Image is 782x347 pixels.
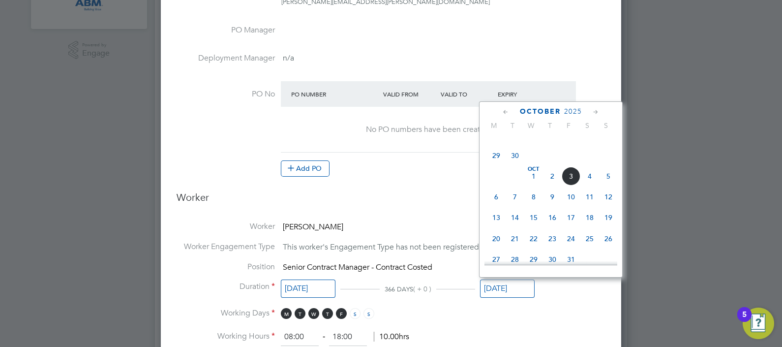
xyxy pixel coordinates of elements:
[743,308,774,339] button: Open Resource Center, 5 new notifications
[524,250,543,269] span: 29
[177,25,275,35] label: PO Manager
[177,242,275,252] label: Worker Engagement Type
[599,167,618,186] span: 5
[385,285,413,293] span: 366 DAYS
[281,308,292,319] span: M
[541,121,559,130] span: T
[413,284,431,293] span: ( + 0 )
[291,125,566,135] div: No PO numbers have been created.
[524,208,543,227] span: 15
[562,229,580,248] span: 24
[543,188,562,206] span: 9
[283,262,432,272] span: Senior Contract Manager - Contract Costed
[506,208,524,227] span: 14
[177,221,275,232] label: Worker
[363,308,374,319] span: S
[599,188,618,206] span: 12
[506,250,524,269] span: 28
[487,250,506,269] span: 27
[506,146,524,165] span: 30
[177,262,275,272] label: Position
[524,188,543,206] span: 8
[321,332,327,342] span: ‐
[599,229,618,248] span: 26
[562,208,580,227] span: 17
[742,315,747,327] div: 5
[597,121,615,130] span: S
[177,308,275,318] label: Working Days
[480,280,535,298] input: Select one
[381,85,438,103] div: Valid From
[543,229,562,248] span: 23
[580,208,599,227] span: 18
[487,188,506,206] span: 6
[281,328,319,346] input: 08:00
[562,250,580,269] span: 31
[177,331,275,342] label: Working Hours
[283,53,294,63] span: n/a
[506,188,524,206] span: 7
[524,167,543,172] span: Oct
[559,121,578,130] span: F
[281,280,335,298] input: Select one
[350,308,361,319] span: S
[503,121,522,130] span: T
[484,121,503,130] span: M
[522,121,541,130] span: W
[543,167,562,186] span: 2
[578,121,597,130] span: S
[580,167,599,186] span: 4
[562,188,580,206] span: 10
[524,167,543,186] span: 1
[283,242,530,252] span: This worker's Engagement Type has not been registered by its Agency.
[487,208,506,227] span: 13
[580,229,599,248] span: 25
[506,229,524,248] span: 21
[564,107,582,116] span: 2025
[487,146,506,165] span: 29
[438,85,496,103] div: Valid To
[495,85,553,103] div: Expiry
[295,308,305,319] span: T
[599,208,618,227] span: 19
[543,250,562,269] span: 30
[374,332,409,342] span: 10.00hrs
[520,107,561,116] span: October
[283,222,343,232] span: [PERSON_NAME]
[487,229,506,248] span: 20
[524,229,543,248] span: 22
[289,85,381,103] div: PO Number
[308,308,319,319] span: W
[177,191,605,212] h3: Worker
[562,167,580,186] span: 3
[281,160,330,176] button: Add PO
[177,282,275,292] label: Duration
[336,308,347,319] span: F
[177,89,275,99] label: PO No
[329,328,367,346] input: 17:00
[322,308,333,319] span: T
[580,188,599,206] span: 11
[177,53,275,63] label: Deployment Manager
[543,208,562,227] span: 16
